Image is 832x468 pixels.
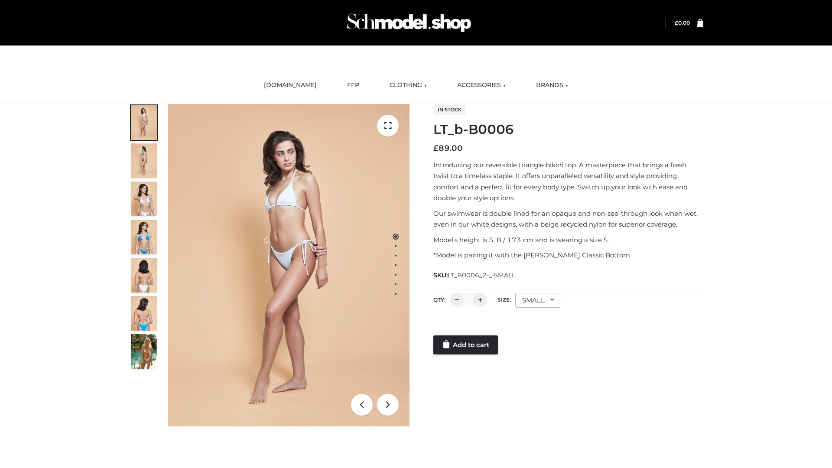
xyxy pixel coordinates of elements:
[433,296,445,303] label: QTY:
[257,76,323,95] a: [DOMAIN_NAME]
[383,76,433,95] a: CLOTHING
[433,270,516,280] span: SKU:
[675,19,678,26] span: £
[433,335,498,354] a: Add to cart
[131,182,157,216] img: ArielClassicBikiniTop_CloudNine_AzureSky_OW114ECO_3-scaled.jpg
[675,19,690,26] bdi: 0.00
[131,143,157,178] img: ArielClassicBikiniTop_CloudNine_AzureSky_OW114ECO_2-scaled.jpg
[675,19,690,26] a: £0.00
[497,296,511,303] label: Size:
[131,296,157,331] img: ArielClassicBikiniTop_CloudNine_AzureSky_OW114ECO_8-scaled.jpg
[451,76,512,95] a: ACCESSORIES
[433,104,466,115] span: In stock
[433,122,703,137] h1: LT_b-B0006
[433,208,703,230] p: Our swimwear is double lined for an opaque and non-see-through look when wet, even in our white d...
[433,159,703,204] p: Introducing our reversible triangle bikini top. A masterpiece that brings a fresh twist to a time...
[131,105,157,140] img: ArielClassicBikiniTop_CloudNine_AzureSky_OW114ECO_1-scaled.jpg
[131,334,157,369] img: Arieltop_CloudNine_AzureSky2.jpg
[168,104,409,426] img: ArielClassicBikiniTop_CloudNine_AzureSky_OW114ECO_1
[433,250,703,261] p: *Model is pairing it with the [PERSON_NAME] Classic Bottom
[515,293,560,308] div: SMALL
[530,76,575,95] a: BRANDS
[433,143,463,153] bdi: 89.00
[344,6,474,40] img: Schmodel Admin 964
[448,271,515,279] span: LT_B0006_2-_-SMALL
[131,258,157,292] img: ArielClassicBikiniTop_CloudNine_AzureSky_OW114ECO_7-scaled.jpg
[131,220,157,254] img: ArielClassicBikiniTop_CloudNine_AzureSky_OW114ECO_4-scaled.jpg
[433,143,439,153] span: £
[433,234,703,246] p: Model’s height is 5 ‘8 / 173 cm and is wearing a size S.
[341,76,366,95] a: FFP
